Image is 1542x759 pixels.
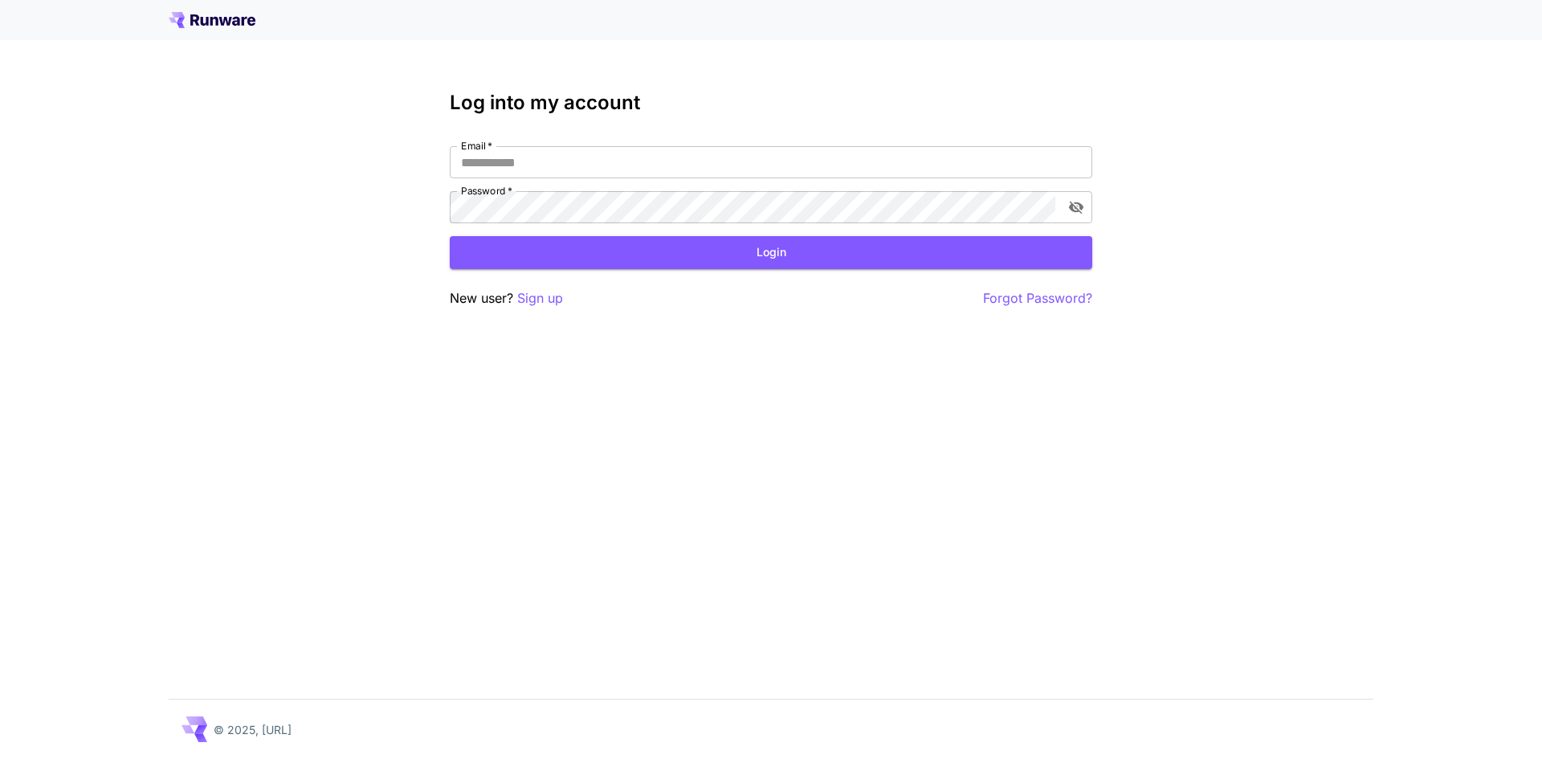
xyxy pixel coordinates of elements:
[517,288,563,308] button: Sign up
[450,236,1092,269] button: Login
[450,92,1092,114] h3: Log into my account
[461,184,512,198] label: Password
[214,721,292,738] p: © 2025, [URL]
[461,139,492,153] label: Email
[983,288,1092,308] button: Forgot Password?
[450,288,563,308] p: New user?
[1062,193,1091,222] button: toggle password visibility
